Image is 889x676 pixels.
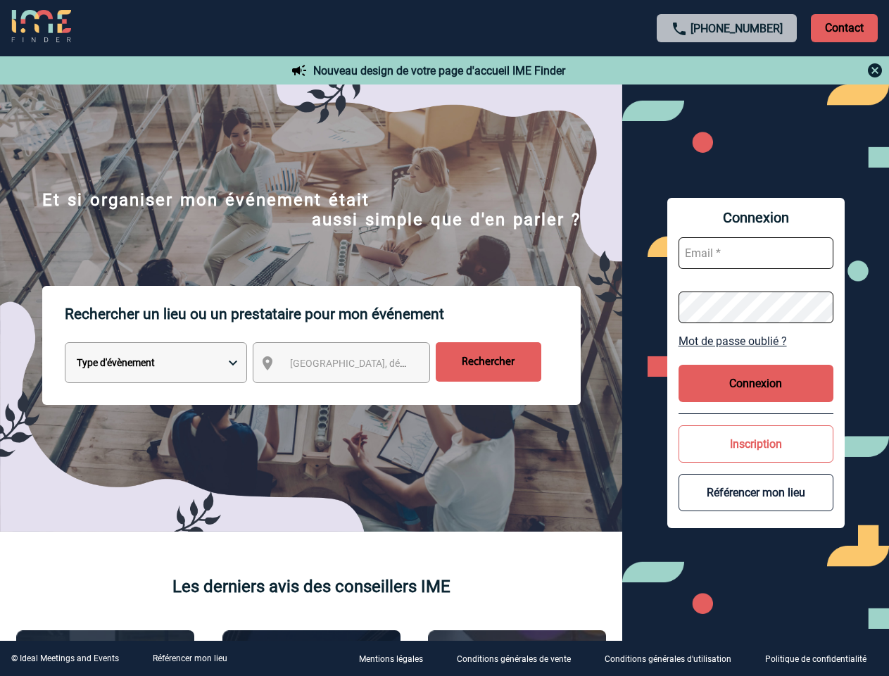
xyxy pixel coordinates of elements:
[765,655,866,665] p: Politique de confidentialité
[436,342,541,382] input: Rechercher
[446,652,593,665] a: Conditions générales de vente
[679,209,833,226] span: Connexion
[679,474,833,511] button: Référencer mon lieu
[348,652,446,665] a: Mentions légales
[671,20,688,37] img: call-24-px.png
[359,655,423,665] p: Mentions légales
[65,286,581,342] p: Rechercher un lieu ou un prestataire pour mon événement
[679,425,833,463] button: Inscription
[679,365,833,402] button: Connexion
[11,653,119,663] div: © Ideal Meetings and Events
[605,655,731,665] p: Conditions générales d'utilisation
[290,358,486,369] span: [GEOGRAPHIC_DATA], département, région...
[679,237,833,269] input: Email *
[153,653,227,663] a: Référencer mon lieu
[691,22,783,35] a: [PHONE_NUMBER]
[811,14,878,42] p: Contact
[679,334,833,348] a: Mot de passe oublié ?
[754,652,889,665] a: Politique de confidentialité
[457,655,571,665] p: Conditions générales de vente
[593,652,754,665] a: Conditions générales d'utilisation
